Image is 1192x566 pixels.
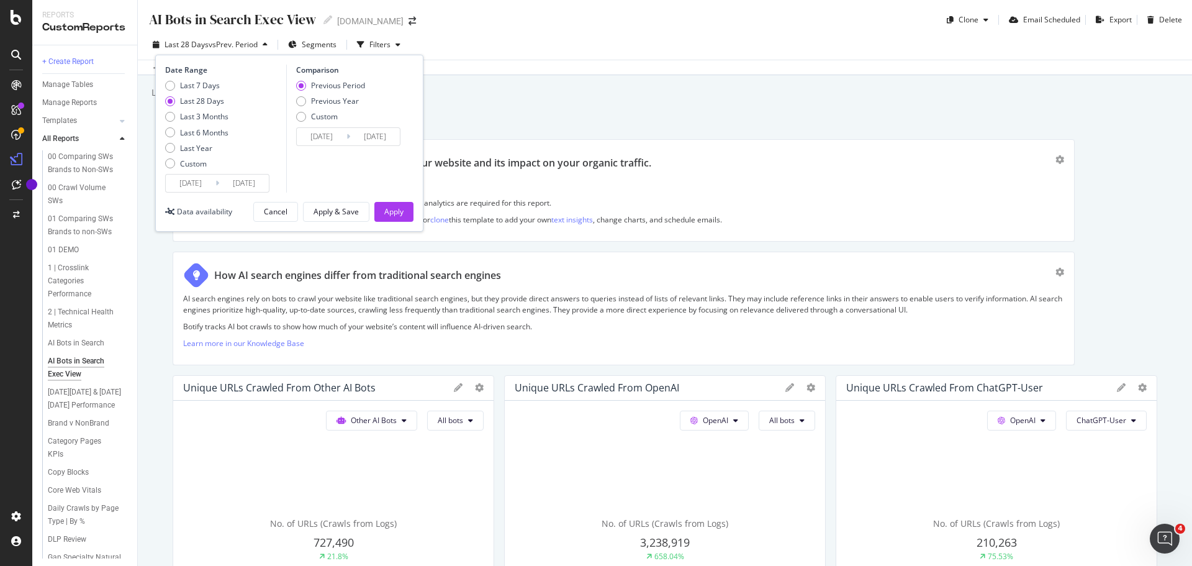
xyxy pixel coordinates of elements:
a: Learn more in our Knowledge Base [183,338,304,349]
input: Start Date [166,175,215,192]
div: gear [1055,155,1064,164]
div: Last 28 Days [180,96,224,106]
div: Daily Crawls by Page Type | By % [48,502,120,528]
div: Templates [42,114,77,127]
div: Export [1109,14,1132,25]
div: How AI search engines differ from traditional search enginesAI search engines rely on bots to cra... [173,252,1075,365]
div: Data availability [177,206,232,217]
div: Last 7 Days [180,80,220,91]
div: Last 3 Months [180,111,228,122]
button: Clone [942,10,993,30]
div: Tooltip anchor [26,179,37,190]
a: 1 | Crosslink Categories Performance [48,262,129,301]
a: 01 Comparing SWs Brands to non-SWs [48,212,129,239]
div: Last 6 Months [180,127,228,138]
div: Apply & Save [314,206,359,217]
div: Clone [959,14,978,25]
div: 21.8% [327,551,348,562]
button: Apply [374,202,413,222]
span: All bots [438,415,463,426]
div: 658.04% [654,551,684,562]
div: Delete [1159,14,1182,25]
p: AI search engines rely on bots to crawl your website like traditional search engines, but they pr... [183,293,1064,314]
button: All bots [759,411,815,431]
a: Manage Reports [42,96,129,109]
span: OpenAI [703,415,728,426]
button: OpenAI [680,411,749,431]
div: How AI search engines differ from traditional search engines [214,268,501,283]
div: Unique URLs Crawled from Other AI Bots [183,381,376,394]
a: Brand v NonBrand [48,417,129,430]
span: 210,263 [977,535,1017,550]
span: 3,238,919 [640,535,690,550]
a: Templates [42,114,116,127]
div: Logfile visibility 3/20 start [150,86,257,99]
div: Comparison [296,65,404,75]
span: Last 28 Days [165,39,209,50]
button: Segments [283,35,341,55]
div: 01 DEMO [48,244,79,257]
span: vs Prev. Period [209,39,258,50]
span: OpenAI [1010,415,1036,426]
div: AI Bots in Search Exec View [48,355,119,381]
span: No. of URLs (Crawls from Logs) [933,518,1060,529]
div: gear [1055,268,1064,276]
div: AI Bots in Search [48,337,104,350]
div: 2 | Technical Health Metrics [48,306,119,332]
a: + Create Report [42,55,129,68]
div: Category Pages KPIs [48,435,117,461]
div: arrow-right-arrow-left [409,17,416,25]
div: Brand v NonBrand [48,417,109,430]
div: Previous Year [311,96,359,106]
span: Other AI Bots [351,415,397,426]
span: Segments [302,39,336,50]
div: 75.53% [988,551,1013,562]
div: Custom [180,158,207,169]
div: Core Web Vitals [48,484,101,497]
button: Filters [352,35,405,55]
a: Category Pages KPIs [48,435,129,461]
a: AI Bots in Search Exec View [48,355,129,381]
div: All Reports [42,132,79,145]
div: This report shows AI bot interaction with your website and its impact on your organic traffic.Gui... [173,139,1075,242]
div: Previous Year [296,96,365,106]
div: Previous Period [296,80,365,91]
span: No. of URLs (Crawls from Logs) [270,518,397,529]
a: [DATE][DATE] & [DATE][DATE] Performance [48,386,129,412]
span: ChatGPT-User [1077,415,1126,426]
div: Last 3 Months [165,111,228,122]
button: Other AI Bots [326,411,417,431]
input: End Date [219,175,269,192]
div: 01 Comparing SWs Brands to non-SWs [48,212,122,239]
button: Last 28 DaysvsPrev. Period [148,35,273,55]
a: 00 Comparing SWs Brands to Non-SWs [48,150,129,176]
span: 4 [1175,524,1185,534]
button: All bots [427,411,484,431]
div: DLP Review [48,533,86,546]
i: Edit report name [323,16,332,24]
a: Core Web Vitals [48,484,129,497]
div: Custom [165,158,228,169]
div: Date Range [165,65,283,75]
a: Manage Tables [42,78,129,91]
div: Custom [311,111,338,122]
a: Copy Blocks [48,466,129,479]
input: End Date [350,128,400,145]
div: Previous Period [311,80,365,91]
p: 🗂️ Your log data, , and third-party analytics are required for this report. [208,198,1064,208]
div: 1 | Crosslink Categories Performance [48,262,121,301]
p: Botify tracks AI bot crawls to show how much of your website’s content will influence AI-driven s... [183,321,1064,332]
iframe: Intercom live chat [1150,524,1180,554]
div: Last 28 Days [165,96,228,106]
div: Last 7 Days [165,80,228,91]
a: Daily Crawls by Page Type | By % [48,502,129,528]
div: [DOMAIN_NAME] [337,15,404,27]
button: ChatGPT-User [1066,411,1147,431]
div: Email Scheduled [1023,14,1080,25]
div: Last 6 Months [165,127,228,138]
a: 01 DEMO [48,244,129,257]
div: Last Year [180,143,212,153]
div: Unique URLs Crawled from ChatGPT-User [846,381,1043,394]
button: OpenAI [987,411,1056,431]
div: Cancel [264,206,287,217]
